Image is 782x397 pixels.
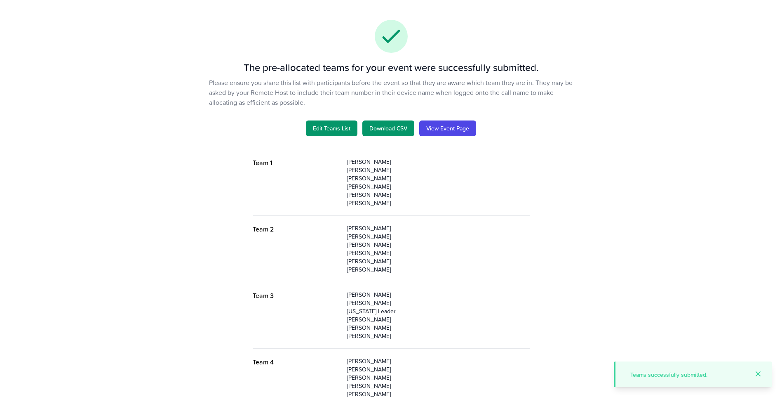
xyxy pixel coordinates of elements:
[347,224,530,232] p: [PERSON_NAME]
[347,232,530,241] p: [PERSON_NAME]
[253,158,341,168] p: Team 1
[347,291,530,299] p: [PERSON_NAME]
[347,158,530,166] p: [PERSON_NAME]
[306,121,357,136] a: Edit Teams List
[347,265,530,274] p: [PERSON_NAME]
[630,371,747,379] p: Teams successfully submitted.
[347,299,530,307] p: [PERSON_NAME]
[347,257,530,265] p: [PERSON_NAME]
[253,357,341,367] p: Team 4
[347,174,530,182] p: [PERSON_NAME]
[347,241,530,249] p: [PERSON_NAME]
[347,365,530,373] p: [PERSON_NAME]
[253,224,341,234] p: Team 2
[253,291,341,300] p: Team 3
[347,324,530,332] p: [PERSON_NAME]
[347,182,530,191] p: [PERSON_NAME]
[347,315,530,324] p: [PERSON_NAME]
[362,121,414,136] a: Download CSV
[347,307,530,315] p: [US_STATE] Leader
[88,61,695,74] h3: The pre-allocated teams for your event were successfully submitted.
[347,373,530,382] p: [PERSON_NAME]
[347,166,530,174] p: [PERSON_NAME]
[347,332,530,340] p: [PERSON_NAME]
[347,191,530,199] p: [PERSON_NAME]
[209,78,573,107] p: Please ensure you share this list with participants before the event so that they are aware which...
[347,382,530,390] p: [PERSON_NAME]
[347,249,530,257] p: [PERSON_NAME]
[347,357,530,365] p: [PERSON_NAME]
[419,121,476,136] a: View Event Page
[347,199,530,207] p: [PERSON_NAME]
